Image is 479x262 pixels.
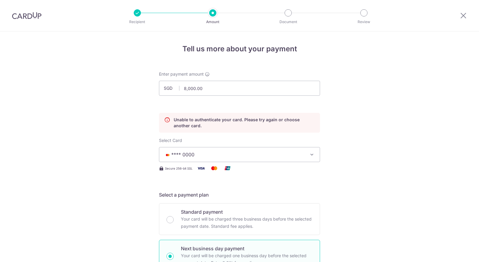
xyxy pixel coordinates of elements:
p: Unable to authenticate your card. Please try again or choose another card. [174,117,315,129]
span: SGD [164,85,179,91]
p: Your card will be charged three business days before the selected payment date. Standard fee appl... [181,215,313,230]
p: Document [266,19,310,25]
img: Union Pay [221,164,233,172]
p: Review [342,19,386,25]
p: Amount [191,19,235,25]
h4: Tell us more about your payment [159,44,320,54]
span: Enter payment amount [159,71,204,77]
img: CardUp [12,12,41,19]
span: Secure 256-bit SSL [165,166,193,171]
p: Next business day payment [181,245,313,252]
h5: Select a payment plan [159,191,320,198]
input: 0.00 [159,81,320,96]
p: Standard payment [181,208,313,215]
span: translation missing: en.payables.payment_networks.credit_card.summary.labels.select_card [159,138,182,143]
img: Visa [195,164,207,172]
img: Mastercard [208,164,220,172]
img: MASTERCARD [164,153,171,157]
p: Recipient [115,19,160,25]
